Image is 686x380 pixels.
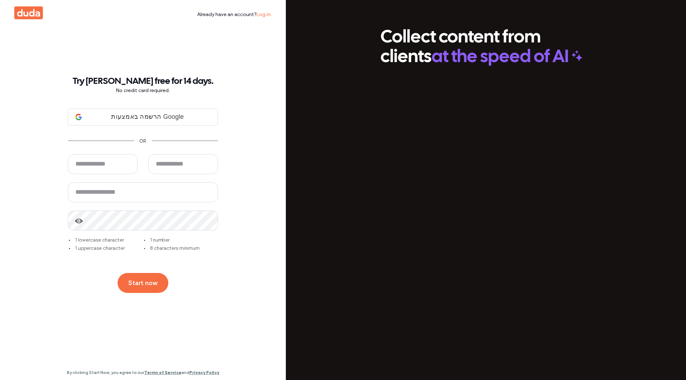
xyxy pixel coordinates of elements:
[68,87,218,94] p: No credit card required.
[189,370,219,375] a: Privacy Policy
[197,11,272,18] div: Already have an account?
[68,108,218,126] div: הרשמה באמצעות Google
[68,245,143,252] div: 1 uppercase character
[381,28,591,67] div: Collect content from clients
[144,370,182,375] a: Terms of Service
[82,112,213,121] span: הרשמה באמצעות Google
[68,71,218,87] h3: Try [PERSON_NAME] free for 14 days.
[118,273,168,293] button: Start now
[68,211,218,230] input: 1 lowercase character 1 number 1 uppercase character 8 characters minimum
[68,237,143,243] div: 1 lowercase character
[134,138,152,144] div: OR
[432,47,569,67] span: at the speed of AI
[143,237,218,243] div: 1 number
[143,245,218,252] div: 8 characters minimum
[257,11,272,17] a: Log in.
